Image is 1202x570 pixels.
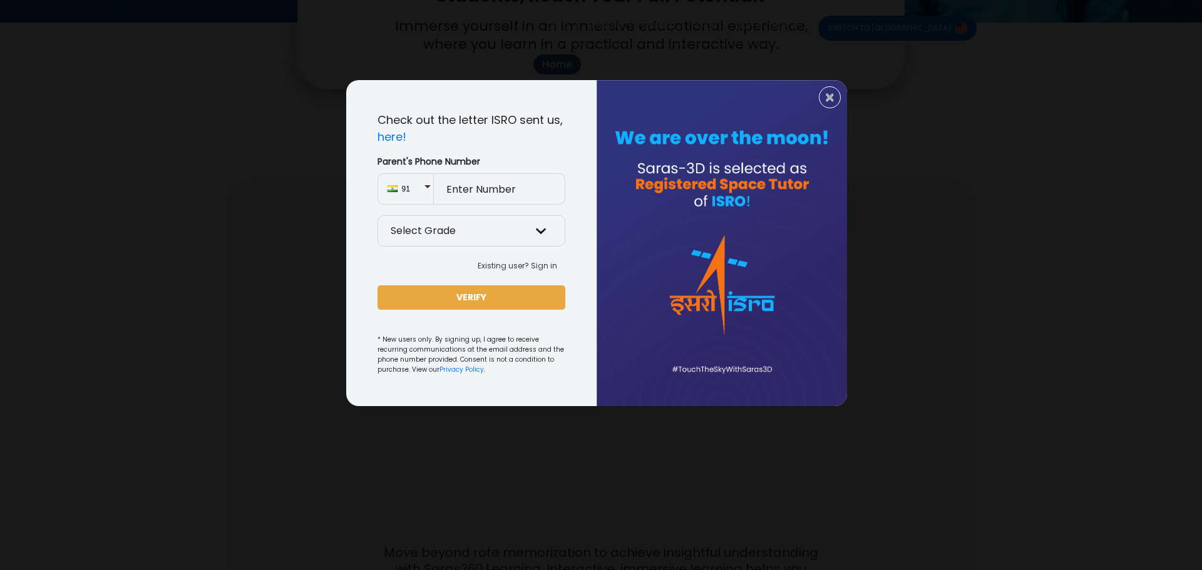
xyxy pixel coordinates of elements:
[378,335,565,375] small: * New users only. By signing up, I agree to receive recurring communications at the email address...
[470,257,565,275] button: Existing user? Sign in
[378,155,565,168] label: Parent's Phone Number
[378,111,565,145] p: Check out the letter ISRO sent us,
[819,86,841,108] button: Close
[439,365,484,374] a: Privacy Policy
[434,173,565,205] input: Enter Number
[378,285,565,310] button: VERIFY
[402,183,424,195] span: 91
[378,129,406,145] a: here!
[824,89,835,106] span: ×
